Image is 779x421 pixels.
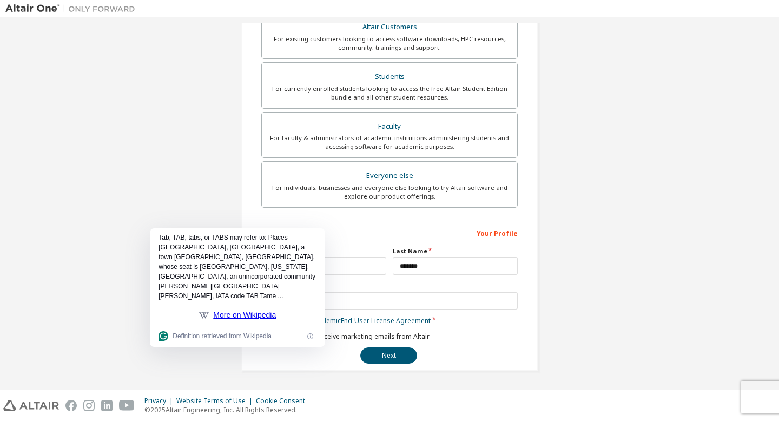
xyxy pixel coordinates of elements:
img: facebook.svg [65,400,77,411]
div: Everyone else [268,168,511,183]
label: Last Name [393,247,518,255]
p: © 2025 Altair Engineering, Inc. All Rights Reserved. [144,405,312,415]
div: Your Profile [261,224,518,241]
div: Privacy [144,397,176,405]
img: Altair One [5,3,141,14]
div: For currently enrolled students looking to access the free Altair Student Edition bundle and all ... [268,84,511,102]
div: Faculty [268,119,511,134]
div: For individuals, businesses and everyone else looking to try Altair software and explore our prod... [268,183,511,201]
div: Students [268,69,511,84]
button: Next [360,347,417,364]
img: altair_logo.svg [3,400,59,411]
div: Website Terms of Use [176,397,256,405]
label: Job Title [261,281,518,290]
label: I would like to receive marketing emails from Altair [261,332,430,341]
img: linkedin.svg [101,400,113,411]
a: Academic End-User License Agreement [311,316,431,325]
label: I accept the [261,316,431,325]
img: youtube.svg [119,400,135,411]
img: instagram.svg [83,400,95,411]
div: Altair Customers [268,19,511,35]
div: For existing customers looking to access software downloads, HPC resources, community, trainings ... [268,35,511,52]
div: Cookie Consent [256,397,312,405]
div: For faculty & administrators of academic institutions administering students and accessing softwa... [268,134,511,151]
